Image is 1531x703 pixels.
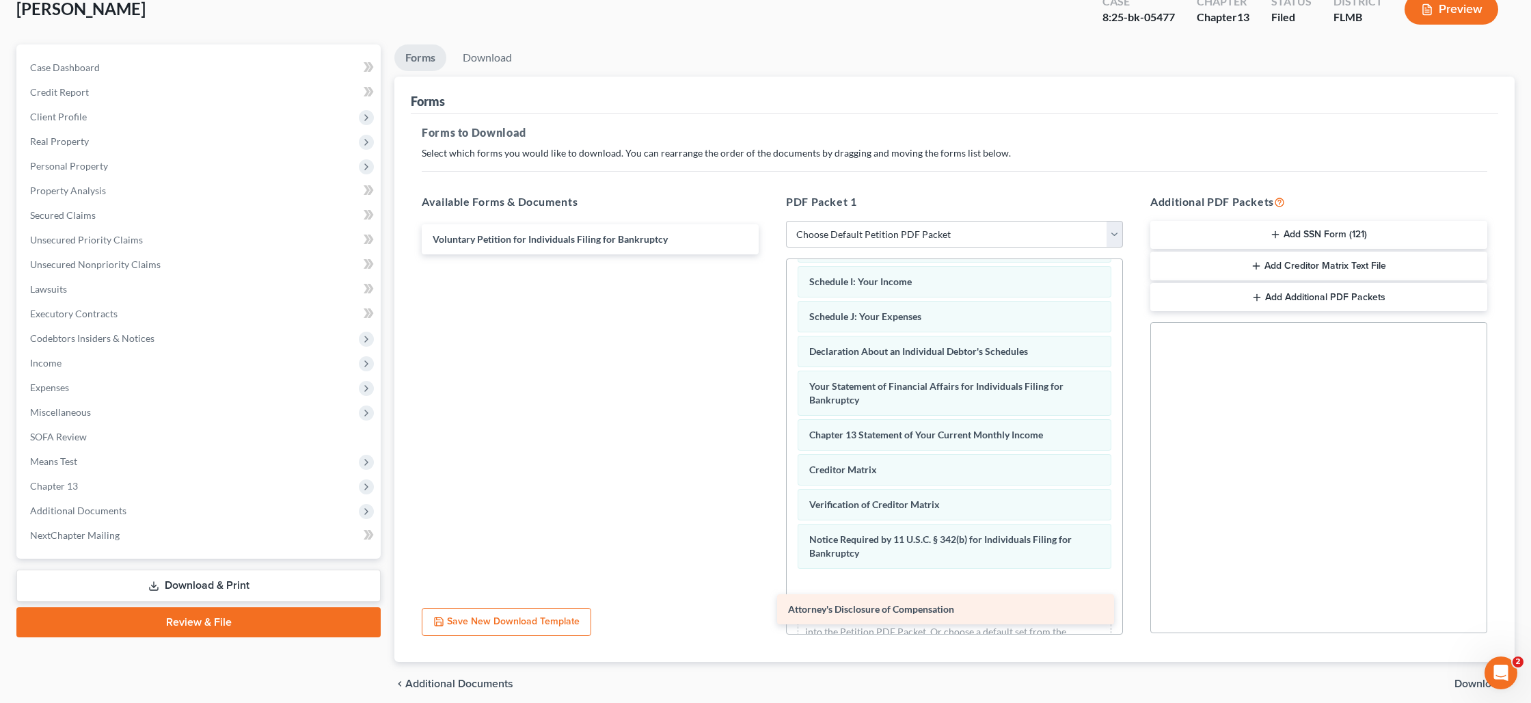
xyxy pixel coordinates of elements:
[30,160,108,172] span: Personal Property
[809,464,877,475] span: Creditor Matrix
[19,80,381,105] a: Credit Report
[1333,10,1383,25] div: FLMB
[30,209,96,221] span: Secured Claims
[809,345,1028,357] span: Declaration About an Individual Debtor's Schedules
[422,146,1487,160] p: Select which forms you would like to download. You can rearrange the order of the documents by dr...
[19,228,381,252] a: Unsecured Priority Claims
[30,455,77,467] span: Means Test
[788,603,954,615] span: Attorney's Disclosure of Compensation
[809,310,921,322] span: Schedule J: Your Expenses
[1454,678,1504,689] span: Download
[30,406,91,418] span: Miscellaneous
[30,283,67,295] span: Lawsuits
[809,276,912,287] span: Schedule I: Your Income
[19,425,381,449] a: SOFA Review
[1150,283,1487,312] button: Add Additional PDF Packets
[16,570,381,602] a: Download & Print
[30,505,126,516] span: Additional Documents
[809,429,1043,440] span: Chapter 13 Statement of Your Current Monthly Income
[30,234,143,246] span: Unsecured Priority Claims
[30,431,87,442] span: SOFA Review
[30,332,154,344] span: Codebtors Insiders & Notices
[30,111,87,122] span: Client Profile
[809,380,1063,406] span: Your Statement of Financial Affairs for Individuals Filing for Bankruptcy
[1150,221,1487,250] button: Add SSN Form (121)
[19,203,381,228] a: Secured Claims
[19,178,381,203] a: Property Analysis
[798,606,1111,657] div: Drag-and-drop in any documents from the left. These will be merged into the Petition PDF Packet. ...
[1102,10,1175,25] div: 8:25-bk-05477
[19,277,381,302] a: Lawsuits
[1150,194,1487,210] h5: Additional PDF Packets
[1197,10,1249,25] div: Chapter
[1513,656,1523,667] span: 2
[394,678,513,689] a: chevron_left Additional Documents
[422,124,1487,141] h5: Forms to Download
[30,357,62,369] span: Income
[809,533,1072,559] span: Notice Required by 11 U.S.C. § 342(b) for Individuals Filing for Bankruptcy
[422,608,591,637] button: Save New Download Template
[16,607,381,637] a: Review & File
[1485,656,1517,689] iframe: Intercom live chat
[19,302,381,326] a: Executory Contracts
[19,252,381,277] a: Unsecured Nonpriority Claims
[394,44,446,71] a: Forms
[30,258,161,270] span: Unsecured Nonpriority Claims
[405,678,513,689] span: Additional Documents
[394,678,405,689] i: chevron_left
[30,135,89,147] span: Real Property
[1237,10,1249,23] span: 13
[30,185,106,196] span: Property Analysis
[809,499,940,510] span: Verification of Creditor Matrix
[30,480,78,492] span: Chapter 13
[30,308,118,319] span: Executory Contracts
[422,194,759,210] h5: Available Forms & Documents
[30,529,120,541] span: NextChapter Mailing
[30,86,89,98] span: Credit Report
[1271,10,1312,25] div: Filed
[30,382,69,393] span: Expenses
[19,55,381,80] a: Case Dashboard
[411,93,445,109] div: Forms
[786,194,1123,210] h5: PDF Packet 1
[1454,678,1515,689] button: Download chevron_right
[30,62,100,73] span: Case Dashboard
[433,233,668,245] span: Voluntary Petition for Individuals Filing for Bankruptcy
[1150,252,1487,280] button: Add Creditor Matrix Text File
[452,44,523,71] a: Download
[19,523,381,548] a: NextChapter Mailing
